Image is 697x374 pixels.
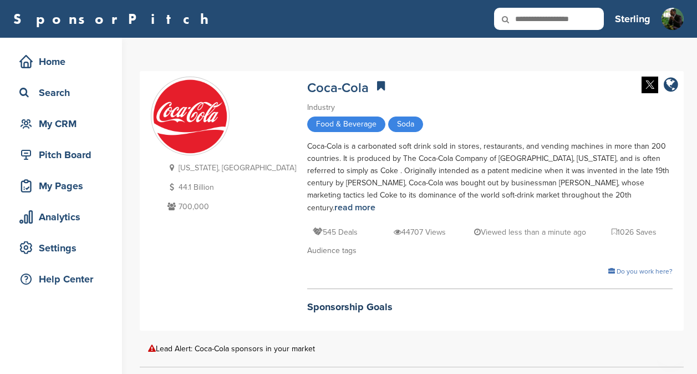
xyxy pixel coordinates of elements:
[307,140,673,214] div: Coca-Cola is a carbonated soft drink sold in stores, restaurants, and vending machines in more th...
[165,180,296,194] p: 44.1 Billion
[617,267,673,275] span: Do you work here?
[615,11,650,27] h3: Sterling
[313,225,358,239] p: 545 Deals
[148,345,675,353] div: Lead Alert: Coca-Cola sponsors in your market
[17,114,111,134] div: My CRM
[394,225,446,239] p: 44707 Views
[11,173,111,199] a: My Pages
[307,102,673,114] div: Industry
[13,12,216,26] a: SponsorPitch
[17,238,111,258] div: Settings
[307,245,673,257] div: Audience tags
[17,269,111,289] div: Help Center
[307,300,673,315] h2: Sponsorship Goals
[653,330,688,365] iframe: Button to launch messaging window
[608,267,673,275] a: Do you work here?
[307,80,369,96] a: Coca-Cola
[664,77,678,95] a: company link
[662,8,684,30] img: Me sitting
[642,77,658,93] img: Twitter white
[11,80,111,105] a: Search
[11,111,111,137] a: My CRM
[17,52,111,72] div: Home
[334,202,375,213] a: read more
[11,235,111,261] a: Settings
[165,200,296,214] p: 700,000
[388,117,423,132] span: Soda
[17,83,111,103] div: Search
[17,207,111,227] div: Analytics
[615,7,650,31] a: Sterling
[307,117,385,132] span: Food & Beverage
[17,176,111,196] div: My Pages
[11,142,111,168] a: Pitch Board
[612,225,657,239] p: 1026 Saves
[11,266,111,292] a: Help Center
[11,49,111,74] a: Home
[151,78,229,155] img: Sponsorpitch & Coca-Cola
[11,204,111,230] a: Analytics
[474,225,586,239] p: Viewed less than a minute ago
[165,161,296,175] p: [US_STATE], [GEOGRAPHIC_DATA]
[17,145,111,165] div: Pitch Board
